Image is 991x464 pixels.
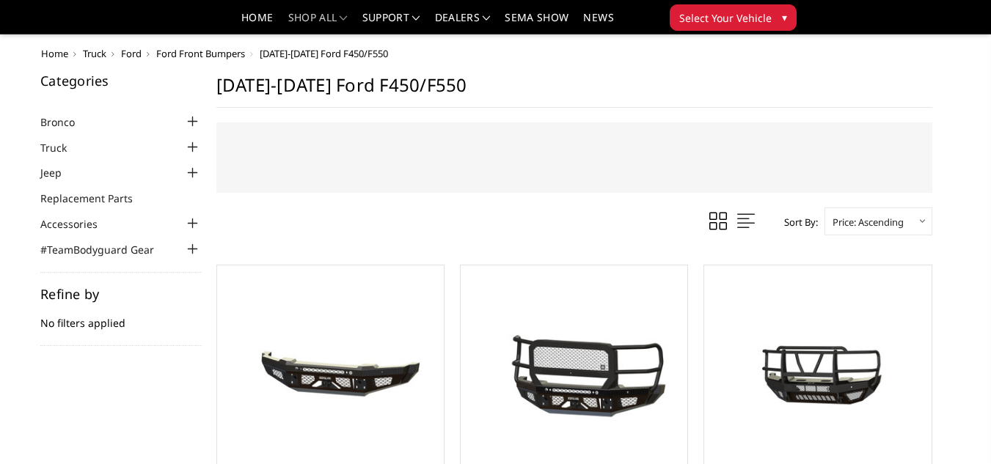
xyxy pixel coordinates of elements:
a: Home [241,12,273,34]
div: No filters applied [40,287,202,346]
label: Sort By: [776,211,818,233]
a: News [583,12,613,34]
img: 2023-2025 Ford F450-550 - T2 Series - Extreme Front Bumper (receiver or winch) [708,317,927,440]
span: ▾ [782,10,787,25]
a: Jeep [40,165,80,180]
a: Home [41,47,68,60]
a: Truck [40,140,85,155]
a: SEMA Show [505,12,568,34]
a: Accessories [40,216,116,232]
a: #TeamBodyguard Gear [40,242,172,257]
a: Dealers [435,12,491,34]
img: 2023-2025 Ford F450-550 - FT Series - Base Front Bumper [221,328,440,430]
span: [DATE]-[DATE] Ford F450/F550 [260,47,388,60]
h5: Refine by [40,287,202,301]
a: shop all [288,12,348,34]
h1: [DATE]-[DATE] Ford F450/F550 [216,74,932,108]
a: Truck [83,47,106,60]
a: Bronco [40,114,93,130]
a: Ford [121,47,142,60]
h5: Categories [40,74,202,87]
a: Ford Front Bumpers [156,47,245,60]
a: Replacement Parts [40,191,151,206]
span: Select Your Vehicle [679,10,772,26]
a: Support [362,12,420,34]
button: Select Your Vehicle [670,4,797,31]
